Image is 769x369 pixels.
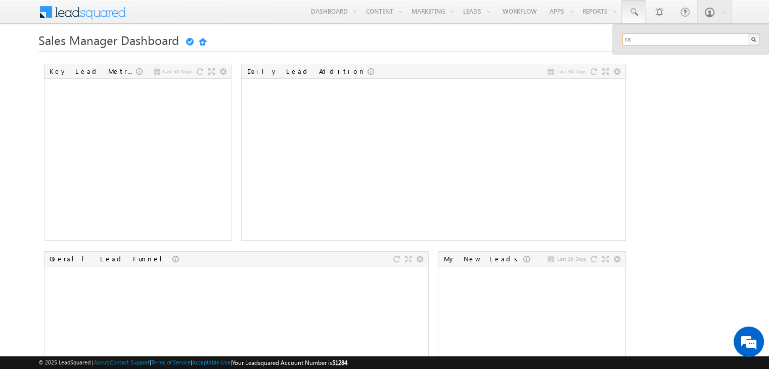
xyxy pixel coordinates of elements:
[166,5,190,29] div: Minimize live chat window
[110,359,150,365] a: Contact Support
[50,67,136,76] div: Key Lead Metrics
[94,359,108,365] a: About
[138,290,184,304] em: Start Chat
[247,67,368,76] div: Daily Lead Addition
[50,254,172,263] div: Overall Lead Funnel
[38,32,179,48] span: Sales Manager Dashboard
[151,359,191,365] a: Terms of Service
[38,358,347,367] span: © 2025 LeadSquared | | | | |
[163,67,192,76] span: Last 30 Days
[232,359,347,366] span: Your Leadsquared Account Number is
[53,53,170,66] div: Chat with us now
[332,359,347,366] span: 51284
[557,254,585,263] span: Last 10 Days
[557,67,585,76] span: Last 30 Days
[192,359,231,365] a: Acceptable Use
[13,94,185,281] textarea: Type your message and hit 'Enter'
[17,53,42,66] img: d_60004797649_company_0_60004797649
[443,254,523,263] div: My New Leads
